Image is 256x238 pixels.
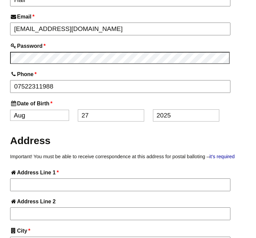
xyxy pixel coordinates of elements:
[10,134,246,147] h2: Address
[10,12,246,21] label: Email
[10,41,246,50] label: Password
[209,154,234,159] a: it’s required
[10,168,246,177] label: Address Line 1
[10,154,246,160] p: Important! You must be able to receive correspondence at this address for postal balloting –
[10,99,246,108] label: Date of Birth
[10,197,246,206] label: Address Line 2
[10,70,246,79] label: Phone
[10,226,246,235] label: City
